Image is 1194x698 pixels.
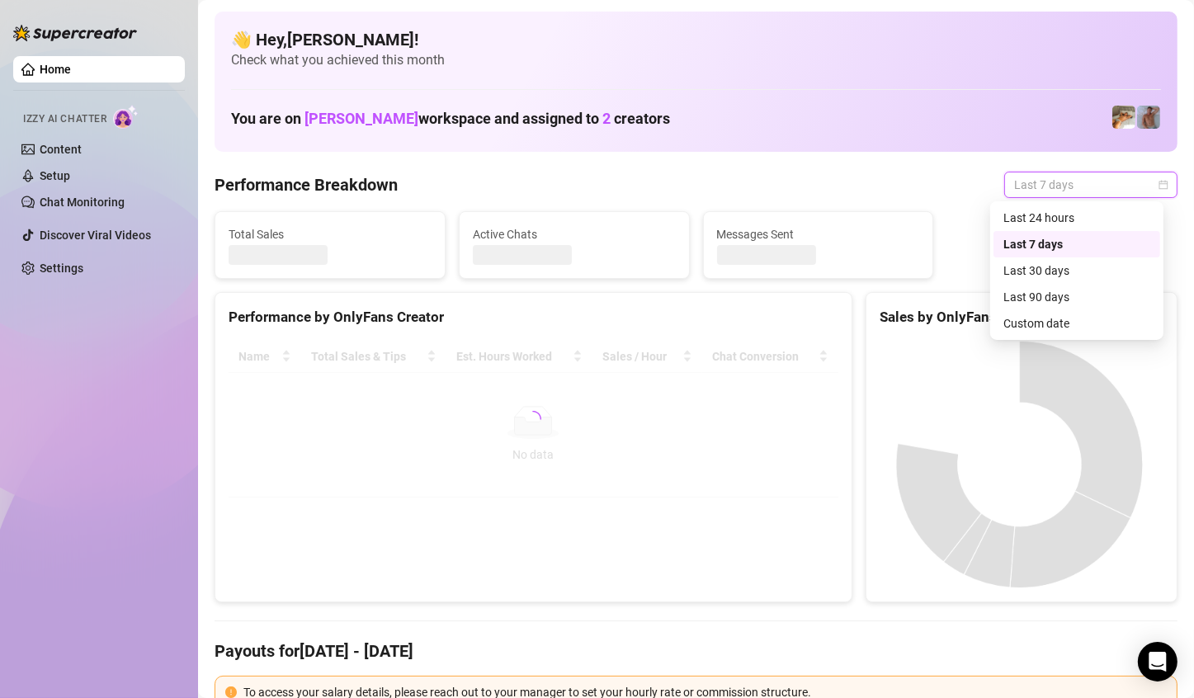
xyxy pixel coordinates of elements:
[993,205,1160,231] div: Last 24 hours
[602,110,611,127] span: 2
[225,686,237,698] span: exclamation-circle
[993,310,1160,337] div: Custom date
[40,229,151,242] a: Discover Viral Videos
[1003,288,1150,306] div: Last 90 days
[1014,172,1168,197] span: Last 7 days
[1159,180,1168,190] span: calendar
[1003,209,1150,227] div: Last 24 hours
[23,111,106,127] span: Izzy AI Chatter
[522,408,545,430] span: loading
[13,25,137,41] img: logo-BBDzfeDw.svg
[40,196,125,209] a: Chat Monitoring
[229,225,432,243] span: Total Sales
[40,143,82,156] a: Content
[880,306,1163,328] div: Sales by OnlyFans Creator
[40,63,71,76] a: Home
[113,105,139,129] img: AI Chatter
[993,257,1160,284] div: Last 30 days
[231,51,1161,69] span: Check what you achieved this month
[1112,106,1135,129] img: Zac
[993,284,1160,310] div: Last 90 days
[1138,642,1177,681] div: Open Intercom Messenger
[215,173,398,196] h4: Performance Breakdown
[229,306,838,328] div: Performance by OnlyFans Creator
[215,639,1177,663] h4: Payouts for [DATE] - [DATE]
[717,225,920,243] span: Messages Sent
[1003,235,1150,253] div: Last 7 days
[1003,314,1150,332] div: Custom date
[231,28,1161,51] h4: 👋 Hey, [PERSON_NAME] !
[304,110,418,127] span: [PERSON_NAME]
[1137,106,1160,129] img: Joey
[473,225,676,243] span: Active Chats
[993,231,1160,257] div: Last 7 days
[40,262,83,275] a: Settings
[1003,262,1150,280] div: Last 30 days
[40,169,70,182] a: Setup
[231,110,670,128] h1: You are on workspace and assigned to creators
